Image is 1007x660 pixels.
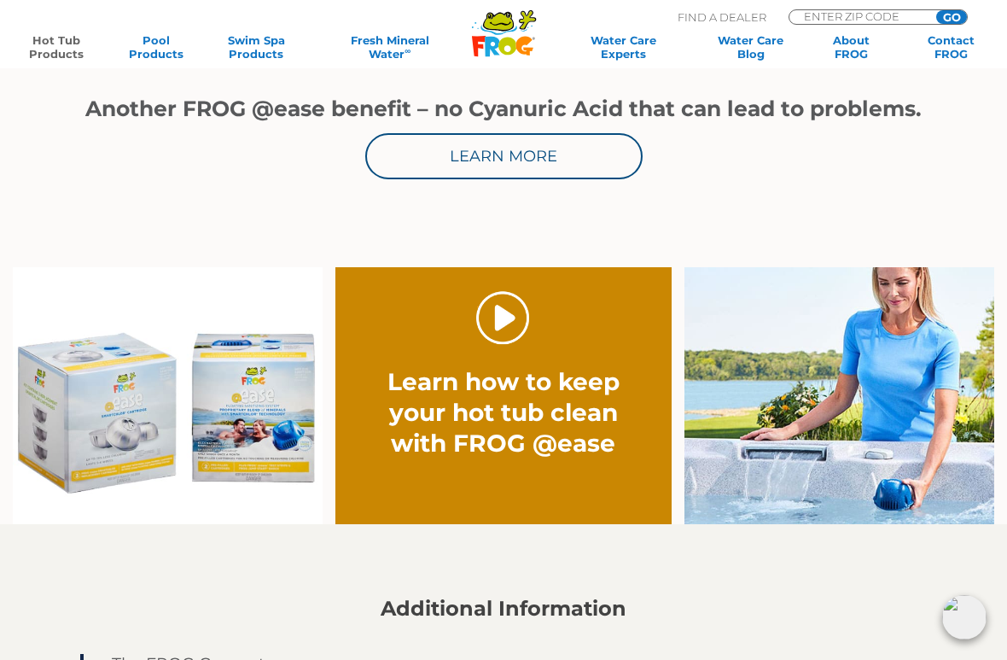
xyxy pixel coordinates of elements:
img: Ease Packaging [13,267,323,524]
a: Hot TubProducts [17,33,95,61]
a: Fresh MineralWater∞ [317,33,463,61]
a: ContactFROG [912,33,990,61]
a: Play Video [476,291,530,345]
a: Learn More [365,133,643,179]
a: PoolProducts [117,33,195,61]
a: AboutFROG [812,33,890,61]
a: Swim SpaProducts [218,33,295,61]
img: openIcon [942,595,987,640]
p: Find A Dealer [678,9,766,25]
input: Zip Code Form [802,10,917,22]
img: fpo-flippin-frog-2 [684,267,994,524]
sup: ∞ [405,46,410,55]
input: GO [936,10,967,24]
a: Water CareBlog [712,33,789,61]
h1: Another FROG @ease benefit – no Cyanuric Acid that can lead to problems. [80,96,927,120]
h2: Learn how to keep your hot tub clean with FROG @ease [370,366,638,458]
h2: Additional Information [67,597,940,621]
a: Water CareExperts [557,33,690,61]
